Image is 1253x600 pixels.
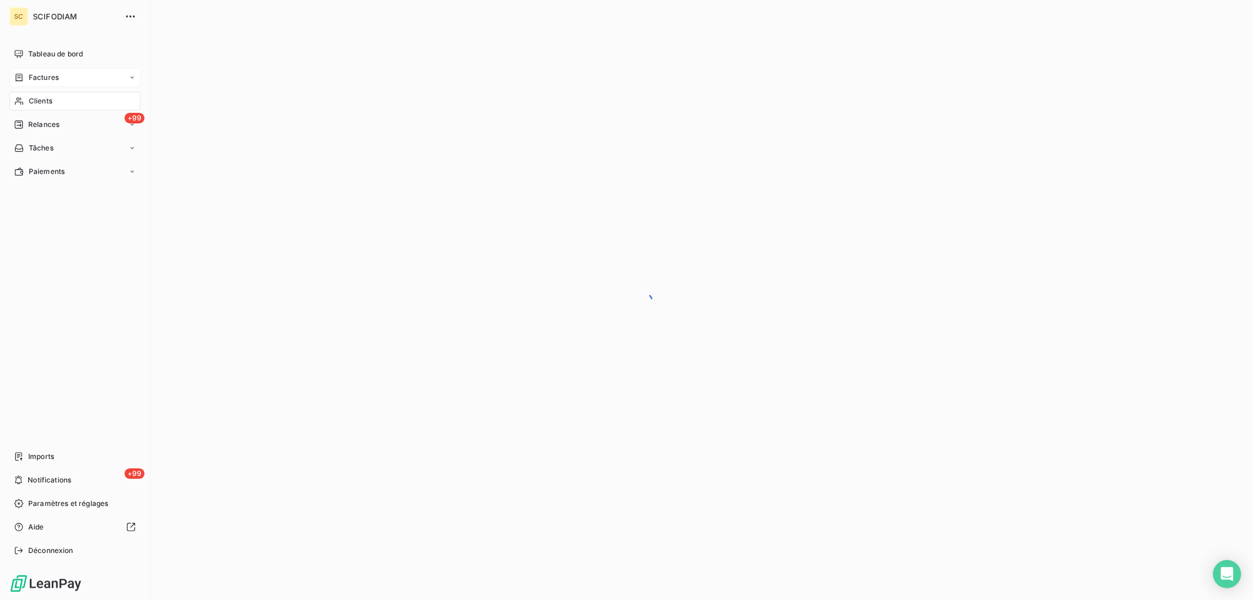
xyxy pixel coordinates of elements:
[9,574,82,593] img: Logo LeanPay
[33,12,117,21] span: SCIFODIAM
[28,451,54,462] span: Imports
[28,475,71,485] span: Notifications
[29,72,59,83] span: Factures
[125,113,145,123] span: +99
[28,498,108,509] span: Paramètres et réglages
[9,518,140,537] a: Aide
[28,49,83,59] span: Tableau de bord
[28,545,73,556] span: Déconnexion
[28,522,44,532] span: Aide
[9,7,28,26] div: SC
[28,119,59,130] span: Relances
[125,468,145,479] span: +99
[1213,560,1241,588] div: Open Intercom Messenger
[29,96,52,106] span: Clients
[29,166,65,177] span: Paiements
[29,143,53,153] span: Tâches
